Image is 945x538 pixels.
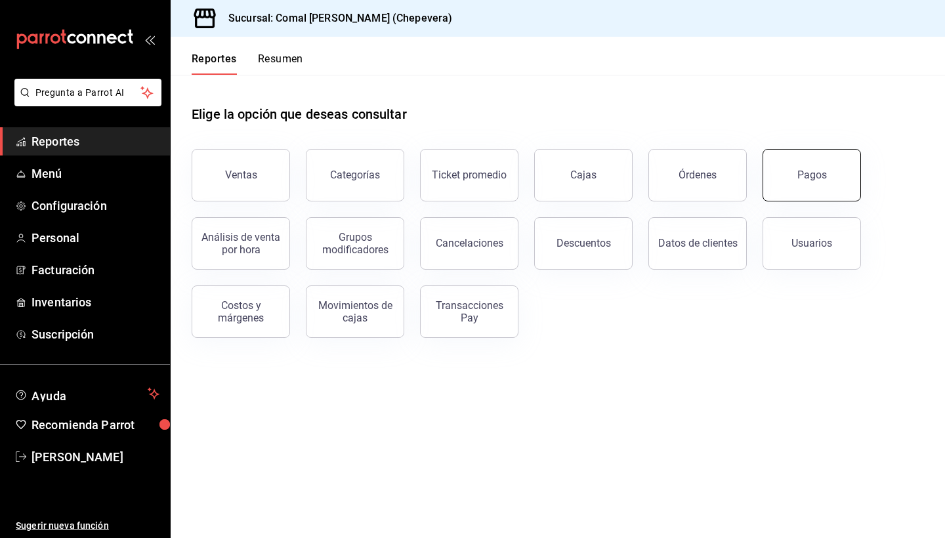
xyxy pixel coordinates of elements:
[429,299,510,324] div: Transacciones Pay
[570,167,597,183] div: Cajas
[200,299,282,324] div: Costos y márgenes
[648,217,747,270] button: Datos de clientes
[658,237,738,249] div: Datos de clientes
[225,169,257,181] div: Ventas
[314,231,396,256] div: Grupos modificadores
[192,149,290,201] button: Ventas
[31,197,159,215] span: Configuración
[31,293,159,311] span: Inventarios
[144,34,155,45] button: open_drawer_menu
[31,325,159,343] span: Suscripción
[31,165,159,182] span: Menú
[420,217,518,270] button: Cancelaciones
[763,149,861,201] button: Pagos
[192,285,290,338] button: Costos y márgenes
[192,52,303,75] div: navigation tabs
[534,149,633,201] a: Cajas
[31,261,159,279] span: Facturación
[192,104,407,124] h1: Elige la opción que deseas consultar
[35,86,141,100] span: Pregunta a Parrot AI
[420,285,518,338] button: Transacciones Pay
[192,52,237,75] button: Reportes
[534,217,633,270] button: Descuentos
[330,169,380,181] div: Categorías
[306,149,404,201] button: Categorías
[16,519,159,533] span: Sugerir nueva función
[648,149,747,201] button: Órdenes
[31,229,159,247] span: Personal
[306,285,404,338] button: Movimientos de cajas
[31,133,159,150] span: Reportes
[314,299,396,324] div: Movimientos de cajas
[679,169,717,181] div: Órdenes
[31,416,159,434] span: Recomienda Parrot
[436,237,503,249] div: Cancelaciones
[31,386,142,402] span: Ayuda
[797,169,827,181] div: Pagos
[31,448,159,466] span: [PERSON_NAME]
[420,149,518,201] button: Ticket promedio
[306,217,404,270] button: Grupos modificadores
[14,79,161,106] button: Pregunta a Parrot AI
[218,10,452,26] h3: Sucursal: Comal [PERSON_NAME] (Chepevera)
[9,95,161,109] a: Pregunta a Parrot AI
[791,237,832,249] div: Usuarios
[432,169,507,181] div: Ticket promedio
[192,217,290,270] button: Análisis de venta por hora
[200,231,282,256] div: Análisis de venta por hora
[556,237,611,249] div: Descuentos
[763,217,861,270] button: Usuarios
[258,52,303,75] button: Resumen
